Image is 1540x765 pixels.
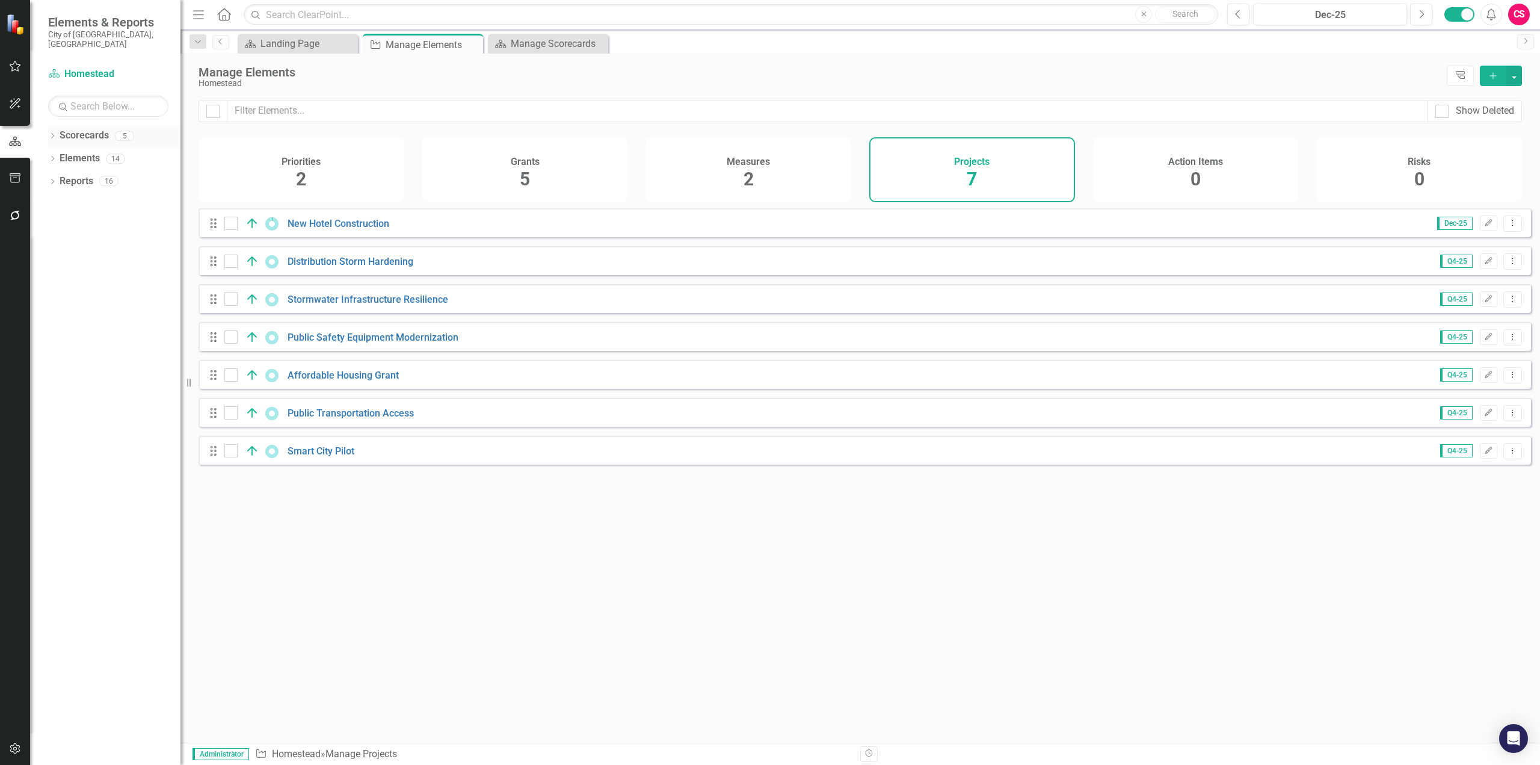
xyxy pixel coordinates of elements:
[1253,4,1407,25] button: Dec-25
[296,169,306,190] span: 2
[255,748,851,761] div: » Manage Projects
[60,129,109,143] a: Scorecards
[1440,368,1473,382] span: Q4-25
[48,67,168,81] a: Homestead
[1168,156,1223,167] h4: Action Items
[272,748,321,760] a: Homestead
[288,370,399,381] a: Affordable Housing Grant
[954,156,990,167] h4: Projects
[227,100,1428,122] input: Filter Elements...
[245,406,259,420] img: On Target
[744,169,754,190] span: 2
[48,29,168,49] small: City of [GEOGRAPHIC_DATA], [GEOGRAPHIC_DATA]
[288,256,413,267] a: Distribution Storm Hardening
[288,218,389,229] a: New Hotel Construction
[6,14,27,35] img: ClearPoint Strategy
[1155,6,1215,23] button: Search
[1440,255,1473,268] span: Q4-25
[106,153,125,164] div: 14
[192,748,249,760] span: Administrator
[245,444,259,458] img: On Target
[1172,9,1198,19] span: Search
[244,4,1218,25] input: Search ClearPoint...
[288,445,354,457] a: Smart City Pilot
[1508,4,1530,25] button: CS
[282,156,321,167] h4: Priorities
[245,292,259,306] img: On Target
[1440,293,1473,306] span: Q4-25
[245,254,259,268] img: On Target
[1440,406,1473,420] span: Q4-25
[491,36,605,51] a: Manage Scorecards
[115,131,134,141] div: 5
[1414,169,1424,190] span: 0
[1440,444,1473,457] span: Q4-25
[48,15,168,29] span: Elements & Reports
[60,175,93,188] a: Reports
[288,407,414,419] a: Public Transportation Access
[1437,217,1473,230] span: Dec-25
[245,216,259,231] img: On Target
[260,36,355,51] div: Landing Page
[520,169,530,190] span: 5
[245,368,259,382] img: On Target
[1257,8,1403,22] div: Dec-25
[1440,330,1473,344] span: Q4-25
[245,330,259,344] img: On Target
[1190,169,1201,190] span: 0
[288,332,458,343] a: Public Safety Equipment Modernization
[241,36,355,51] a: Landing Page
[1499,724,1528,753] div: Open Intercom Messenger
[511,36,605,51] div: Manage Scorecards
[727,156,770,167] h4: Measures
[1408,156,1431,167] h4: Risks
[199,66,1441,79] div: Manage Elements
[386,37,480,52] div: Manage Elements
[199,79,1441,88] div: Homestead
[511,156,540,167] h4: Grants
[99,176,119,187] div: 16
[967,169,977,190] span: 7
[1456,104,1514,118] div: Show Deleted
[48,96,168,117] input: Search Below...
[288,294,448,305] a: Stormwater Infrastructure Resilience
[60,152,100,166] a: Elements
